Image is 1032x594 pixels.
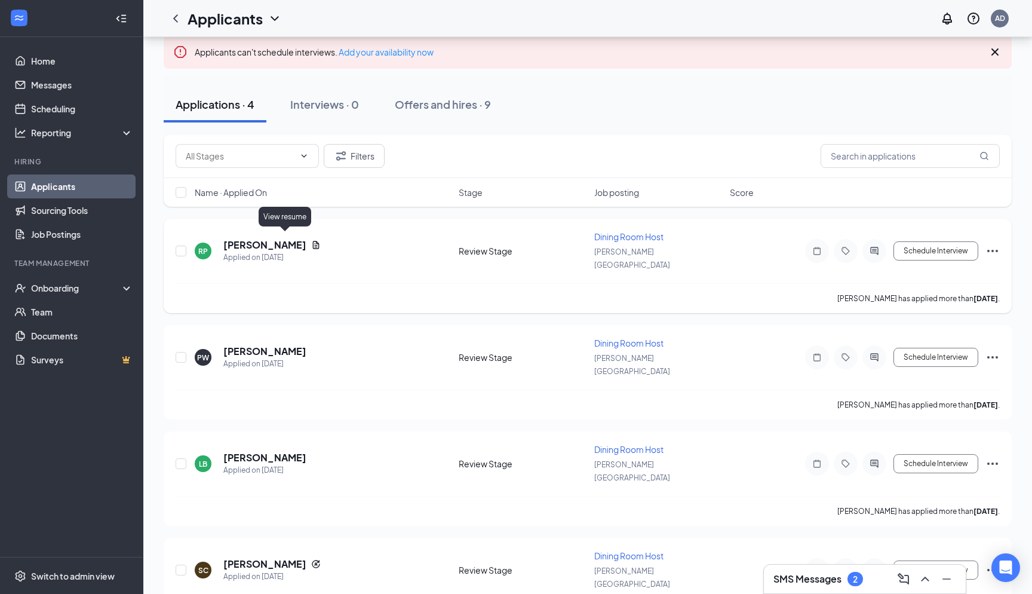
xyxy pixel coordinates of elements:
[290,97,359,112] div: Interviews · 0
[837,506,1000,516] p: [PERSON_NAME] has applied more than .
[31,348,133,372] a: SurveysCrown
[594,186,639,198] span: Job posting
[893,561,978,580] button: Schedule Interview
[459,245,587,257] div: Review Stage
[985,350,1000,365] svg: Ellipses
[395,97,491,112] div: Offers and hires · 9
[867,246,881,256] svg: ActiveChat
[311,240,321,250] svg: Document
[940,11,954,26] svg: Notifications
[594,460,670,482] span: [PERSON_NAME][GEOGRAPHIC_DATA]
[223,252,321,264] div: Applied on [DATE]
[31,222,133,246] a: Job Postings
[195,186,267,198] span: Name · Applied On
[31,127,134,139] div: Reporting
[594,550,664,561] span: Dining Room Host
[810,459,824,469] svg: Note
[14,157,131,167] div: Hiring
[459,186,483,198] span: Stage
[594,354,670,376] span: [PERSON_NAME][GEOGRAPHIC_DATA]
[973,507,998,516] b: [DATE]
[223,238,306,252] h5: [PERSON_NAME]
[773,572,841,586] h3: SMS Messages
[594,247,670,270] span: [PERSON_NAME][GEOGRAPHIC_DATA]
[223,345,306,358] h5: [PERSON_NAME]
[837,293,1000,304] p: [PERSON_NAME] has applied more than .
[985,457,1000,471] svg: Ellipses
[995,13,1005,23] div: AD
[324,144,385,168] button: Filter Filters
[223,451,306,464] h5: [PERSON_NAME]
[173,45,188,59] svg: Error
[186,149,294,163] input: All Stages
[973,400,998,409] b: [DATE]
[985,244,1000,258] svg: Ellipses
[937,569,956,589] button: Minimize
[838,459,853,469] svg: Tag
[223,571,321,583] div: Applied on [DATE]
[339,47,434,57] a: Add your availability now
[188,8,263,29] h1: Applicants
[867,459,881,469] svg: ActiveChat
[223,464,306,476] div: Applied on [DATE]
[939,572,954,586] svg: Minimize
[896,572,911,586] svg: ComposeMessage
[223,558,306,571] h5: [PERSON_NAME]
[918,572,932,586] svg: ChevronUp
[31,49,133,73] a: Home
[594,444,664,455] span: Dining Room Host
[311,559,321,569] svg: Reapply
[199,459,207,469] div: LB
[268,11,282,26] svg: ChevronDown
[730,186,754,198] span: Score
[176,97,254,112] div: Applications · 4
[115,13,127,25] svg: Collapse
[838,353,853,362] svg: Tag
[31,97,133,121] a: Scheduling
[867,353,881,362] svg: ActiveChat
[838,246,853,256] svg: Tag
[594,567,670,589] span: [PERSON_NAME][GEOGRAPHIC_DATA]
[810,353,824,362] svg: Note
[979,151,989,161] svg: MagnifyingGlass
[197,353,209,363] div: PW
[168,11,183,26] svg: ChevronLeft
[195,47,434,57] span: Applicants can't schedule interviews.
[966,11,981,26] svg: QuestionInfo
[223,358,306,370] div: Applied on [DATE]
[594,338,664,348] span: Dining Room Host
[14,282,26,294] svg: UserCheck
[594,231,664,242] span: Dining Room Host
[459,351,587,363] div: Review Stage
[14,258,131,268] div: Team Management
[853,574,858,584] div: 2
[13,12,25,24] svg: WorkstreamLogo
[893,454,978,473] button: Schedule Interview
[334,149,348,163] svg: Filter
[837,400,1000,410] p: [PERSON_NAME] has applied more than .
[459,564,587,576] div: Review Stage
[14,127,26,139] svg: Analysis
[459,458,587,470] div: Review Stage
[893,348,978,367] button: Schedule Interview
[31,282,123,294] div: Onboarding
[259,207,311,226] div: View resume
[31,174,133,198] a: Applicants
[985,563,1000,577] svg: Ellipses
[893,241,978,261] button: Schedule Interview
[810,246,824,256] svg: Note
[31,324,133,348] a: Documents
[198,246,208,256] div: RP
[31,570,115,582] div: Switch to admin view
[894,569,913,589] button: ComposeMessage
[821,144,1000,168] input: Search in applications
[31,198,133,222] a: Sourcing Tools
[31,73,133,97] a: Messages
[299,151,309,161] svg: ChevronDown
[198,565,208,575] div: SC
[916,569,935,589] button: ChevronUp
[988,45,1002,59] svg: Cross
[14,570,26,582] svg: Settings
[973,294,998,303] b: [DATE]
